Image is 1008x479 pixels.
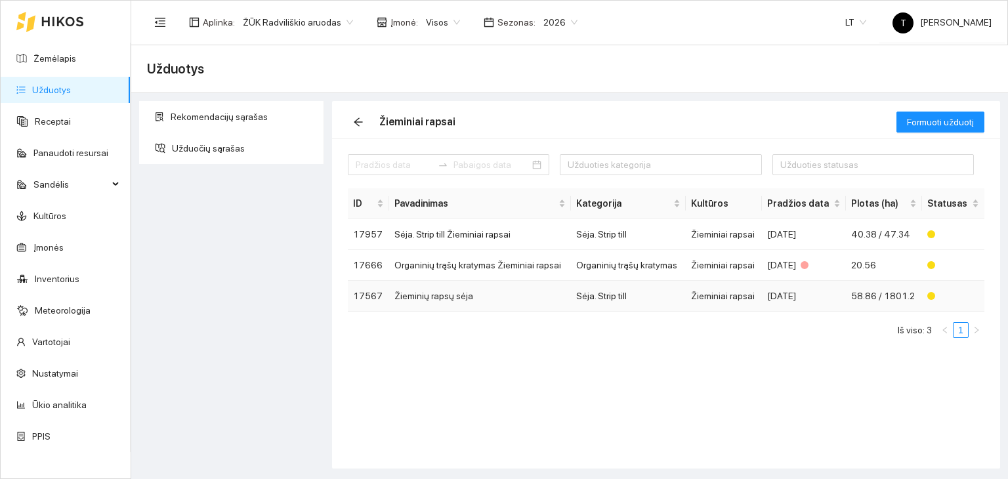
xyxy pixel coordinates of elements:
td: 20.56 [846,250,922,281]
span: Pradžios data [767,196,831,211]
td: 17567 [348,281,389,312]
a: Meteorologija [35,305,91,316]
td: Organinių trąšų kratymas [571,250,686,281]
div: [DATE] [767,258,841,272]
span: Visos [426,12,460,32]
input: Pabaigos data [453,157,530,172]
span: Kategorija [576,196,671,211]
input: Pradžios data [356,157,432,172]
span: ŽŪK Radviliškio aruodas [243,12,353,32]
button: left [937,322,953,338]
td: Žieminiai rapsai [686,281,762,312]
span: right [973,326,980,334]
span: Statusas [927,196,969,211]
td: Žieminių rapsų sėja [389,281,571,312]
span: 58.86 / 1801.2 [851,291,915,301]
span: arrow-left [348,117,368,127]
th: this column's title is Statusas,this column is sortable [922,188,984,219]
td: 17957 [348,219,389,250]
li: Pirmyn [969,322,984,338]
td: Sėja. Strip till Žieminiai rapsai [389,219,571,250]
td: Sėja. Strip till [571,219,686,250]
span: solution [155,112,164,121]
span: menu-fold [154,16,166,28]
td: 17666 [348,250,389,281]
span: ID [353,196,374,211]
span: Užduotys [147,58,204,79]
span: LT [845,12,866,32]
span: T [900,12,906,33]
th: this column's title is Plotas (ha),this column is sortable [846,188,922,219]
td: Sėja. Strip till [571,281,686,312]
th: this column's title is Pavadinimas,this column is sortable [389,188,571,219]
span: calendar [484,17,494,28]
span: layout [189,17,199,28]
span: Formuoti užduotį [907,115,974,129]
span: Užduočių sąrašas [172,135,314,161]
td: Žieminiai rapsai [686,250,762,281]
span: Pavadinimas [394,196,556,211]
a: Žemėlapis [33,53,76,64]
a: Inventorius [35,274,79,284]
td: Organinių trąšų kratymas Žieminiai rapsai [389,250,571,281]
th: this column's title is Kategorija,this column is sortable [571,188,686,219]
span: left [941,326,949,334]
a: Užduotys [32,85,71,95]
th: Kultūros [686,188,762,219]
li: 1 [953,322,969,338]
a: Įmonės [33,242,64,253]
span: [PERSON_NAME] [892,17,992,28]
a: 1 [954,323,968,337]
a: Ūkio analitika [32,400,87,410]
span: Rekomendacijų sąrašas [171,104,314,130]
div: Žieminiai rapsai [379,114,455,130]
th: this column's title is Pradžios data,this column is sortable [762,188,846,219]
span: Įmonė : [390,15,418,30]
a: PPIS [32,431,51,442]
span: to [438,159,448,170]
span: shop [377,17,387,28]
button: right [969,322,984,338]
a: Receptai [35,116,71,127]
a: Kultūros [33,211,66,221]
a: Panaudoti resursai [33,148,108,158]
button: arrow-left [348,112,369,133]
a: Vartotojai [32,337,70,347]
li: Iš viso: 3 [898,322,932,338]
button: Formuoti užduotį [896,112,984,133]
span: Sandėlis [33,171,108,198]
span: Plotas (ha) [851,196,907,211]
span: swap-right [438,159,448,170]
td: Žieminiai rapsai [686,219,762,250]
span: Sezonas : [497,15,535,30]
div: [DATE] [767,289,841,303]
button: menu-fold [147,9,173,35]
th: this column's title is ID,this column is sortable [348,188,389,219]
span: 40.38 / 47.34 [851,229,910,239]
li: Atgal [937,322,953,338]
a: Nustatymai [32,368,78,379]
span: Aplinka : [203,15,235,30]
div: [DATE] [767,227,841,241]
span: 2026 [543,12,577,32]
